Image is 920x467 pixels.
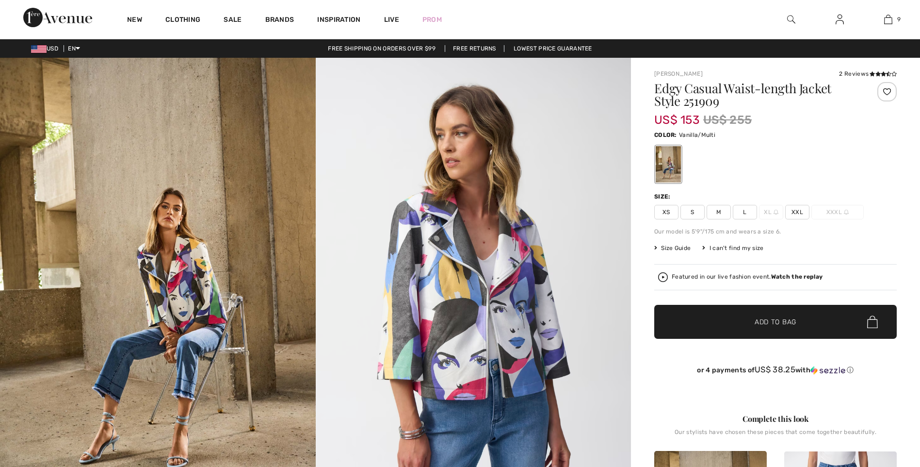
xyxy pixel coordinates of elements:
div: 2 Reviews [839,69,897,78]
h1: Edgy Casual Waist-length Jacket Style 251909 [654,82,856,107]
img: ring-m.svg [774,210,778,215]
span: XXXL [811,205,864,219]
a: Clothing [165,16,200,26]
span: Vanilla/Multi [679,132,715,138]
div: Complete this look [654,413,897,425]
img: My Bag [884,14,892,25]
span: EN [68,45,80,52]
div: Size: [654,192,673,201]
div: Our model is 5'9"/175 cm and wears a size 6. [654,227,897,236]
a: Sign In [828,14,852,26]
img: search the website [787,14,795,25]
span: L [733,205,757,219]
a: Sale [224,16,242,26]
span: US$ 38.25 [755,365,795,374]
a: Free Returns [445,45,504,52]
span: Add to Bag [755,317,796,327]
a: 9 [864,14,912,25]
div: or 4 payments of with [654,365,897,375]
a: Live [384,15,399,25]
div: Vanilla/Multi [656,146,681,183]
button: Add to Bag [654,305,897,339]
img: 1ère Avenue [23,8,92,27]
div: or 4 payments ofUS$ 38.25withSezzle Click to learn more about Sezzle [654,365,897,378]
div: Our stylists have chosen these pieces that come together beautifully. [654,429,897,443]
img: Sezzle [810,366,845,375]
a: [PERSON_NAME] [654,70,703,77]
img: Bag.svg [867,316,878,328]
img: My Info [836,14,844,25]
a: Prom [422,15,442,25]
span: USD [31,45,62,52]
a: New [127,16,142,26]
a: Lowest Price Guarantee [506,45,600,52]
img: ring-m.svg [844,210,849,215]
img: Watch the replay [658,272,668,282]
img: US Dollar [31,45,47,53]
a: Brands [265,16,294,26]
span: Inspiration [317,16,360,26]
span: 9 [897,15,901,24]
span: XL [759,205,783,219]
a: Free shipping on orders over $99 [320,45,443,52]
span: Size Guide [654,244,691,252]
span: Color: [654,132,677,138]
span: M [707,205,731,219]
div: I can't find my size [702,244,763,252]
span: XXL [785,205,809,219]
span: US$ 255 [703,111,752,129]
strong: Watch the replay [771,273,823,280]
span: XS [654,205,678,219]
span: S [680,205,705,219]
span: US$ 153 [654,103,699,127]
div: Featured in our live fashion event. [672,274,823,280]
